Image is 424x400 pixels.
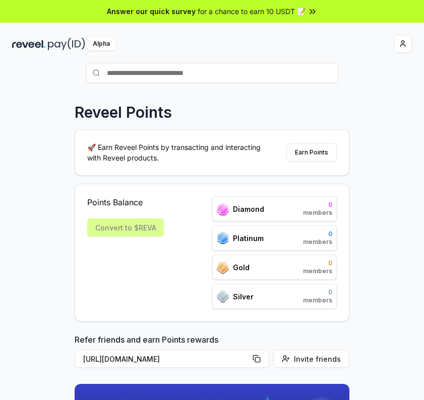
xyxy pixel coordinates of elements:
[75,350,269,368] button: [URL][DOMAIN_NAME]
[217,231,229,245] img: ranks_icon
[87,38,115,50] div: Alpha
[233,204,264,214] span: Diamond
[303,267,332,275] span: members
[303,201,332,209] span: 0
[233,291,254,302] span: Silver
[303,259,332,267] span: 0
[12,38,46,50] img: reveel_dark
[48,38,85,50] img: pay_id
[294,354,341,364] span: Invite friends
[286,143,337,162] button: Earn Points
[87,142,269,163] p: 🚀 Earn Reveel Points by transacting and interacting with Reveel products.
[303,296,332,304] span: members
[303,238,332,246] span: members
[217,261,229,274] img: ranks_icon
[303,288,332,296] span: 0
[198,6,306,17] span: for a chance to earn 10 USDT 📝
[303,230,332,238] span: 0
[75,103,172,121] p: Reveel Points
[233,262,250,273] span: Gold
[233,233,264,244] span: Platinum
[303,209,332,217] span: members
[273,350,349,368] button: Invite friends
[75,334,349,372] div: Refer friends and earn Points rewards
[217,290,229,303] img: ranks_icon
[107,6,196,17] span: Answer our quick survey
[87,196,164,208] span: Points Balance
[217,203,229,215] img: ranks_icon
